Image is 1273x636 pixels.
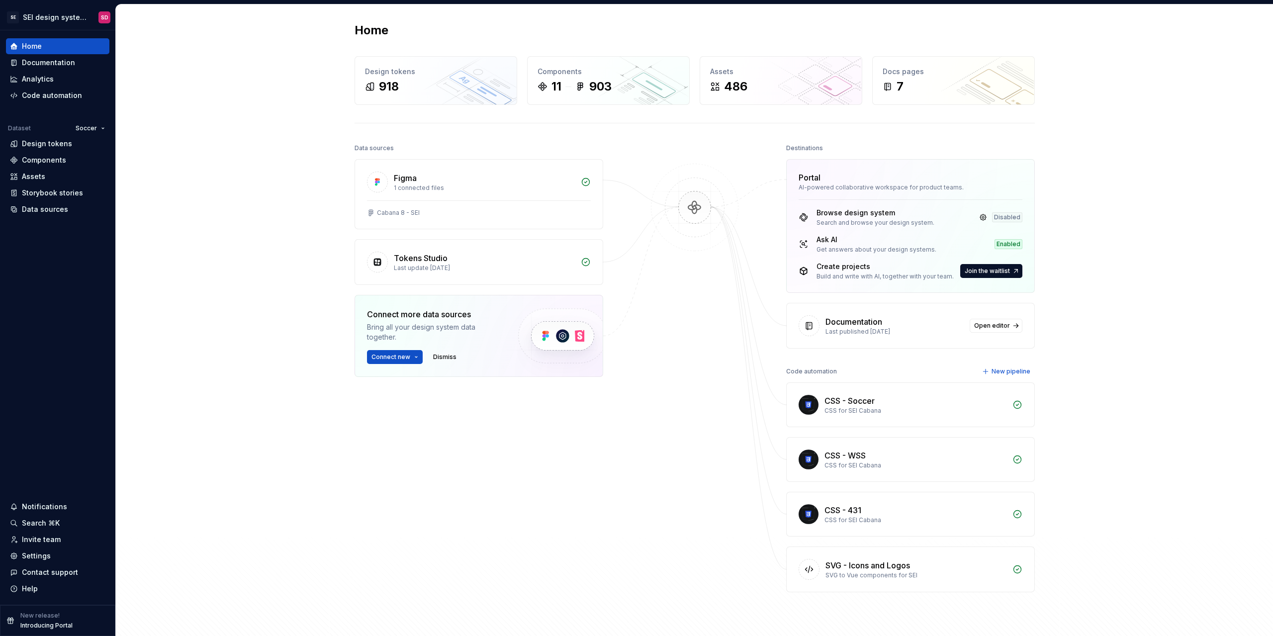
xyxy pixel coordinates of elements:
[6,564,109,580] button: Contact support
[883,67,1024,77] div: Docs pages
[22,204,68,214] div: Data sources
[824,450,866,461] div: CSS - WSS
[824,407,1006,415] div: CSS for SEI Cabana
[824,516,1006,524] div: CSS for SEI Cabana
[817,273,954,280] div: Build and write with AI, together with your team.
[22,91,82,100] div: Code automation
[71,121,109,135] button: Soccer
[825,316,882,328] div: Documentation
[6,152,109,168] a: Components
[817,235,936,245] div: Ask AI
[6,169,109,184] a: Assets
[824,395,875,407] div: CSS - Soccer
[394,264,575,272] div: Last update [DATE]
[589,79,612,94] div: 903
[394,252,448,264] div: Tokens Studio
[6,55,109,71] a: Documentation
[979,364,1035,378] button: New pipeline
[817,246,936,254] div: Get answers about your design systems.
[371,353,410,361] span: Connect new
[22,139,72,149] div: Design tokens
[22,155,66,165] div: Components
[825,328,964,336] div: Last published [DATE]
[786,141,823,155] div: Destinations
[710,67,852,77] div: Assets
[22,188,83,198] div: Storybook stories
[429,350,461,364] button: Dismiss
[20,612,60,620] p: New release!
[433,353,456,361] span: Dismiss
[700,56,862,105] a: Assets486
[23,12,87,22] div: SEI design system - backup
[367,308,501,320] div: Connect more data sources
[872,56,1035,105] a: Docs pages7
[355,141,394,155] div: Data sources
[817,219,934,227] div: Search and browse your design system.
[6,499,109,515] button: Notifications
[22,41,42,51] div: Home
[6,71,109,87] a: Analytics
[6,201,109,217] a: Data sources
[799,172,820,183] div: Portal
[995,239,1022,249] div: Enabled
[394,184,575,192] div: 1 connected files
[101,13,108,21] div: SD
[22,74,54,84] div: Analytics
[6,185,109,201] a: Storybook stories
[22,58,75,68] div: Documentation
[6,136,109,152] a: Design tokens
[825,571,1006,579] div: SVG to Vue components for SEI
[22,502,67,512] div: Notifications
[2,6,113,28] button: SESEI design system - backupSD
[355,56,517,105] a: Design tokens918
[527,56,690,105] a: Components11903
[551,79,561,94] div: 11
[367,350,423,364] button: Connect new
[786,364,837,378] div: Code automation
[799,183,1022,191] div: AI-powered collaborative workspace for product teams.
[538,67,679,77] div: Components
[367,322,501,342] div: Bring all your design system data together.
[6,532,109,547] a: Invite team
[6,88,109,103] a: Code automation
[824,461,1006,469] div: CSS for SEI Cabana
[992,212,1022,222] div: Disabled
[22,584,38,594] div: Help
[825,559,910,571] div: SVG - Icons and Logos
[965,267,1010,275] span: Join the waitlist
[379,79,399,94] div: 918
[355,159,603,229] a: Figma1 connected filesCabana 8 - SEI
[22,567,78,577] div: Contact support
[974,322,1010,330] span: Open editor
[7,11,19,23] div: SE
[20,622,73,630] p: Introducing Portal
[724,79,747,94] div: 486
[22,518,60,528] div: Search ⌘K
[22,535,61,545] div: Invite team
[992,367,1030,375] span: New pipeline
[355,239,603,285] a: Tokens StudioLast update [DATE]
[76,124,97,132] span: Soccer
[6,515,109,531] button: Search ⌘K
[394,172,417,184] div: Figma
[365,67,507,77] div: Design tokens
[355,22,388,38] h2: Home
[970,319,1022,333] a: Open editor
[8,124,31,132] div: Dataset
[824,504,861,516] div: CSS - 431
[6,581,109,597] button: Help
[377,209,420,217] div: Cabana 8 - SEI
[897,79,904,94] div: 7
[22,551,51,561] div: Settings
[960,264,1022,278] a: Join the waitlist
[22,172,45,182] div: Assets
[817,262,954,272] div: Create projects
[817,208,934,218] div: Browse design system
[6,38,109,54] a: Home
[6,548,109,564] a: Settings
